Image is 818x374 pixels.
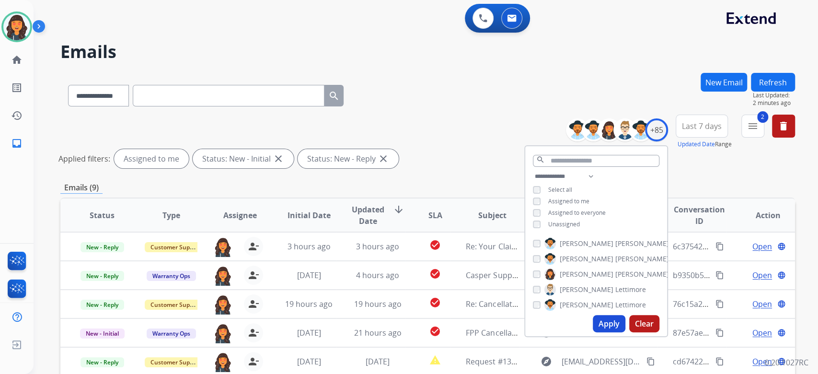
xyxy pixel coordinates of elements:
span: Open [752,327,772,339]
img: avatar [3,13,30,40]
button: Clear [629,315,659,332]
img: agent-avatar [213,352,232,372]
mat-icon: check_circle [429,297,441,308]
span: 3 hours ago [356,241,399,252]
span: Conversation ID [672,204,726,227]
mat-icon: check_circle [429,326,441,337]
mat-icon: person_remove [248,269,259,281]
span: 19 hours ago [285,299,333,309]
span: Updated Date [351,204,385,227]
button: Last 7 days [676,115,728,138]
span: 3 hours ago [287,241,330,252]
div: Status: New - Initial [193,149,294,168]
mat-icon: content_copy [715,300,724,308]
mat-icon: language [777,300,786,308]
mat-icon: home [11,54,23,66]
p: 0.20.1027RC [765,357,808,368]
mat-icon: person_remove [248,298,259,310]
th: Action [726,199,795,232]
span: Warranty Ops [147,271,196,281]
span: [PERSON_NAME] [615,254,669,264]
span: Warranty Ops [147,328,196,339]
span: 2 [757,111,768,123]
span: Last 7 days [682,124,722,128]
mat-icon: close [273,153,284,164]
h2: Emails [60,42,795,61]
span: New - Reply [81,242,124,252]
span: [PERSON_NAME] [560,269,613,279]
div: +85 [645,118,668,141]
span: Unassigned [548,220,580,228]
button: 2 [741,115,764,138]
span: [PERSON_NAME] [615,269,669,279]
span: Re: Your Claim with Extend [466,241,562,252]
span: [DATE] [297,270,321,280]
span: cd674220-0505-4166-9423-d3fcaef1b286 [672,356,817,367]
span: [EMAIL_ADDRESS][DOMAIN_NAME] [562,356,641,367]
span: Range [678,140,732,148]
mat-icon: language [777,242,786,251]
span: Subject [478,210,507,221]
span: Customer Support [145,242,207,252]
mat-icon: language [777,271,786,280]
span: [PERSON_NAME] [560,239,613,248]
span: [PERSON_NAME] [560,285,613,294]
mat-icon: search [328,90,340,102]
mat-icon: close [378,153,389,164]
mat-icon: content_copy [715,271,724,280]
button: New Email [701,73,747,92]
button: Updated Date [678,140,715,148]
mat-icon: check_circle [429,239,441,251]
span: Open [752,298,772,310]
mat-icon: person_remove [248,241,259,252]
span: [DATE] [297,356,321,367]
span: Open [752,269,772,281]
mat-icon: history [11,110,23,121]
mat-icon: content_copy [715,328,724,337]
span: Assigned to everyone [548,209,606,217]
span: Select all [548,186,572,194]
span: [PERSON_NAME] [560,300,613,310]
span: [DATE] [366,356,390,367]
button: Refresh [751,73,795,92]
span: New - Reply [81,271,124,281]
span: Lettimore [615,300,646,310]
mat-icon: search [536,155,545,164]
span: [PERSON_NAME] [615,239,669,248]
button: Apply [593,315,625,332]
span: 6c375429-9736-4a24-af51-65bd5b029f3d [672,241,818,252]
mat-icon: report_problem [429,354,441,366]
span: Open [752,356,772,367]
span: Lettimore [615,285,646,294]
p: Emails (9) [60,182,103,194]
span: Request #1306429: How would you rate the support you received? [466,356,705,367]
mat-icon: content_copy [646,357,655,366]
span: Type [162,210,180,221]
span: Re: Cancellation Request [466,299,555,309]
span: Customer Support [145,300,207,310]
span: New - Reply [81,300,124,310]
span: Initial Date [287,210,330,221]
span: Customer Support [145,357,207,367]
div: Status: New - Reply [298,149,399,168]
span: 4 hours ago [356,270,399,280]
mat-icon: arrow_downward [393,204,404,215]
img: agent-avatar [213,266,232,286]
span: 2 minutes ago [753,99,795,107]
mat-icon: menu [747,120,759,132]
mat-icon: list_alt [11,82,23,93]
mat-icon: inbox [11,138,23,149]
img: agent-avatar [213,294,232,315]
span: FPP Cancellation Request [ thread::UaBbxX43A9C3xO-aTimKezk:: ] [466,327,701,338]
span: New - Initial [80,328,125,339]
p: Applied filters: [58,153,110,164]
span: Assigned to me [548,197,589,205]
mat-icon: language [777,328,786,337]
span: Open [752,241,772,252]
span: 21 hours ago [354,327,402,338]
span: Casper Support [466,270,523,280]
mat-icon: person_remove [248,327,259,339]
div: Assigned to me [114,149,189,168]
img: agent-avatar [213,237,232,257]
mat-icon: content_copy [715,242,724,251]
